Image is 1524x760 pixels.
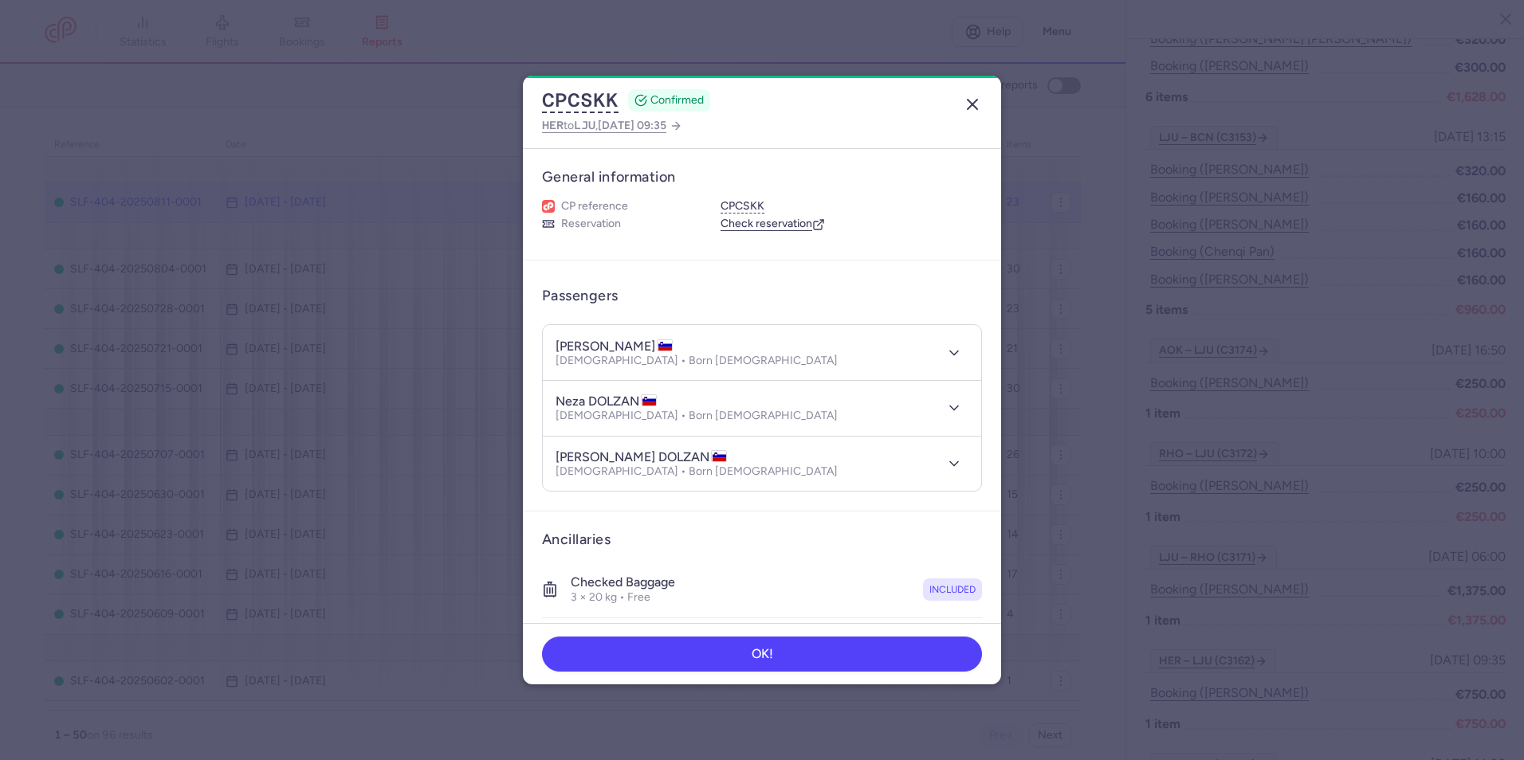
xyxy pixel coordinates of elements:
p: 3 × 20 kg • Free [571,590,675,605]
h4: [PERSON_NAME] [556,339,673,355]
h3: Ancillaries [542,531,982,549]
span: to , [542,116,666,135]
a: Check reservation [721,217,825,231]
a: HERtoLJU,[DATE] 09:35 [542,116,682,135]
h4: Checked baggage [571,574,675,590]
span: [DATE] 09:35 [598,119,666,132]
button: OK! [542,637,982,672]
p: [DEMOGRAPHIC_DATA] • Born [DEMOGRAPHIC_DATA] [556,465,838,478]
span: CP reference [561,199,628,214]
h4: [PERSON_NAME] DOLZAN [556,449,727,465]
span: HER [542,119,564,131]
button: CPCSKK [721,199,764,214]
h3: General information [542,168,982,186]
h4: neza DOLZAN [556,394,657,409]
span: Reservation [561,217,621,231]
p: [DEMOGRAPHIC_DATA] • Born [DEMOGRAPHIC_DATA] [556,409,838,422]
span: CONFIRMED [650,92,704,108]
span: OK! [752,647,773,661]
p: [DEMOGRAPHIC_DATA] • Born [DEMOGRAPHIC_DATA] [556,355,838,367]
figure: 1L airline logo [542,200,555,213]
button: CPCSKK [542,88,619,112]
h3: Passengers [542,287,619,305]
span: included [929,582,976,597]
span: LJU [574,119,595,131]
